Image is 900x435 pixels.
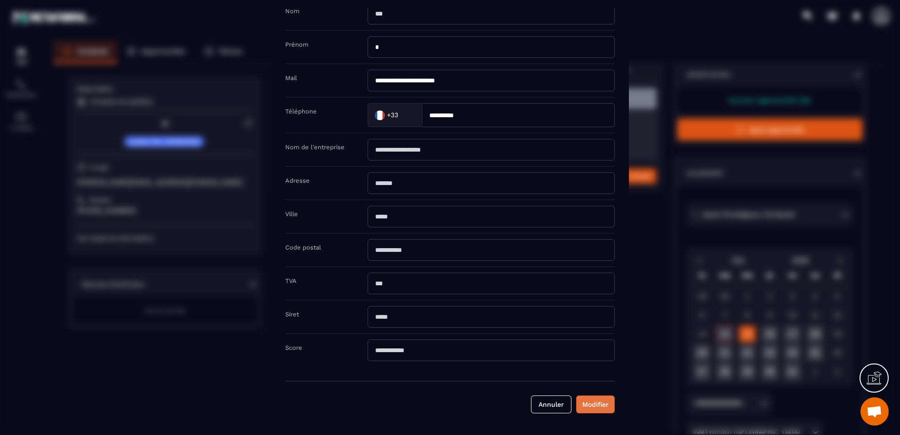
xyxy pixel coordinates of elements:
[368,103,422,127] div: Search for option
[285,210,298,217] label: Ville
[285,177,310,184] label: Adresse
[285,244,321,251] label: Code postal
[285,144,345,151] label: Nom de l'entreprise
[285,41,308,48] label: Prénom
[400,108,412,122] input: Search for option
[285,277,297,284] label: TVA
[285,311,299,318] label: Siret
[531,395,571,413] button: Annuler
[370,106,389,125] img: Country Flag
[285,108,317,115] label: Téléphone
[576,395,615,413] button: Modifier
[387,111,398,120] span: +33
[285,8,299,15] label: Nom
[285,74,297,81] label: Mail
[860,397,889,426] div: Ouvrir le chat
[285,344,302,351] label: Score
